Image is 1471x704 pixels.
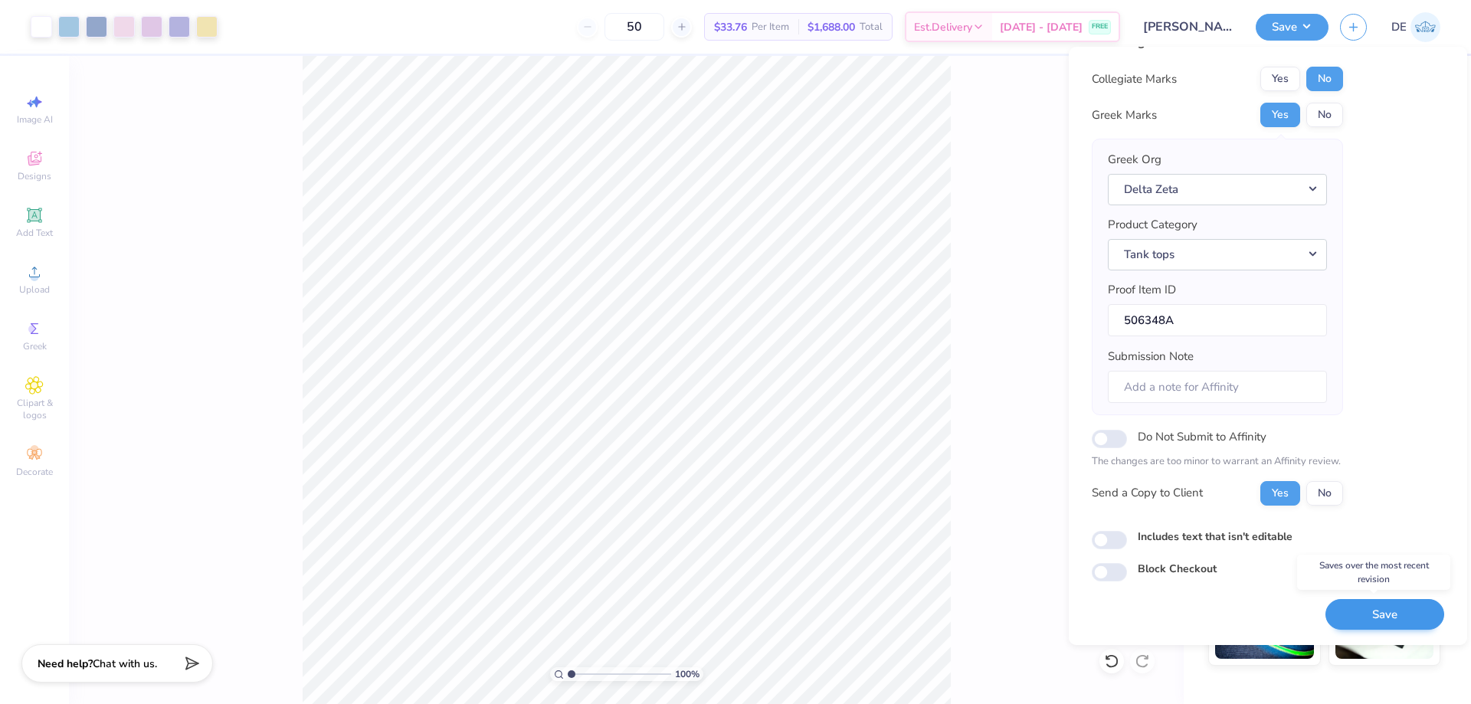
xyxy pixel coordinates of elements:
span: DE [1391,18,1407,36]
label: Submission Note [1108,348,1194,365]
div: Greek Marks [1092,106,1157,124]
span: Greek [23,340,47,352]
span: Per Item [752,19,789,35]
span: Image AI [17,113,53,126]
span: Est. Delivery [914,19,972,35]
label: Block Checkout [1138,561,1217,577]
label: Product Category [1108,216,1197,234]
label: Proof Item ID [1108,281,1176,299]
span: [DATE] - [DATE] [1000,19,1083,35]
span: Decorate [16,466,53,478]
span: Upload [19,283,50,296]
button: Yes [1260,103,1300,127]
button: No [1306,67,1343,91]
button: Yes [1260,67,1300,91]
span: Clipart & logos [8,397,61,421]
strong: Need help? [38,657,93,671]
a: DE [1391,12,1440,42]
button: Save [1325,599,1444,630]
span: 100 % [675,667,699,681]
p: The changes are too minor to warrant an Affinity review. [1092,454,1343,470]
button: Delta Zeta [1108,174,1327,205]
span: $33.76 [714,19,747,35]
label: Includes text that isn't editable [1138,529,1292,545]
img: Djian Evardoni [1410,12,1440,42]
input: – – [604,13,664,41]
input: Untitled Design [1132,11,1244,42]
div: Collegiate Marks [1092,70,1177,88]
span: FREE [1092,21,1108,32]
button: Save [1256,14,1328,41]
button: No [1306,481,1343,506]
label: Do Not Submit to Affinity [1138,427,1266,447]
label: Greek Org [1108,151,1161,169]
div: Saves over the most recent revision [1297,555,1450,590]
span: $1,688.00 [808,19,855,35]
div: Send a Copy to Client [1092,484,1203,502]
span: Total [860,19,883,35]
span: Add Text [16,227,53,239]
span: Chat with us. [93,657,157,671]
button: Tank tops [1108,239,1327,270]
button: Yes [1260,481,1300,506]
button: No [1306,103,1343,127]
span: Designs [18,170,51,182]
input: Add a note for Affinity [1108,371,1327,404]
